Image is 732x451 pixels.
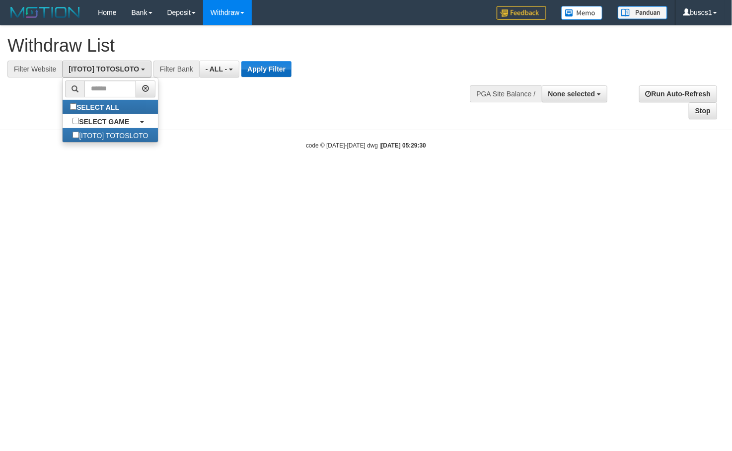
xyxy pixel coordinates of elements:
a: SELECT GAME [63,114,158,128]
a: Stop [689,102,717,119]
label: [ITOTO] TOTOSLOTO [63,128,158,142]
img: Feedback.jpg [497,6,546,20]
small: code © [DATE]-[DATE] dwg | [306,142,426,149]
input: SELECT ALL [70,103,76,110]
button: - ALL - [199,61,239,77]
button: Apply Filter [241,61,292,77]
div: Filter Website [7,61,62,77]
div: PGA Site Balance / [470,85,541,102]
img: Button%20Memo.svg [561,6,603,20]
button: None selected [542,85,608,102]
span: [ITOTO] TOTOSLOTO [69,65,139,73]
img: MOTION_logo.png [7,5,83,20]
span: None selected [548,90,595,98]
span: - ALL - [206,65,227,73]
div: Filter Bank [153,61,199,77]
img: panduan.png [618,6,667,19]
b: SELECT GAME [79,118,129,126]
strong: [DATE] 05:29:30 [381,142,426,149]
button: [ITOTO] TOTOSLOTO [62,61,151,77]
input: SELECT GAME [73,118,79,124]
a: Run Auto-Refresh [639,85,717,102]
input: [ITOTO] TOTOSLOTO [73,132,79,138]
label: SELECT ALL [63,100,129,114]
h1: Withdraw List [7,36,478,56]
